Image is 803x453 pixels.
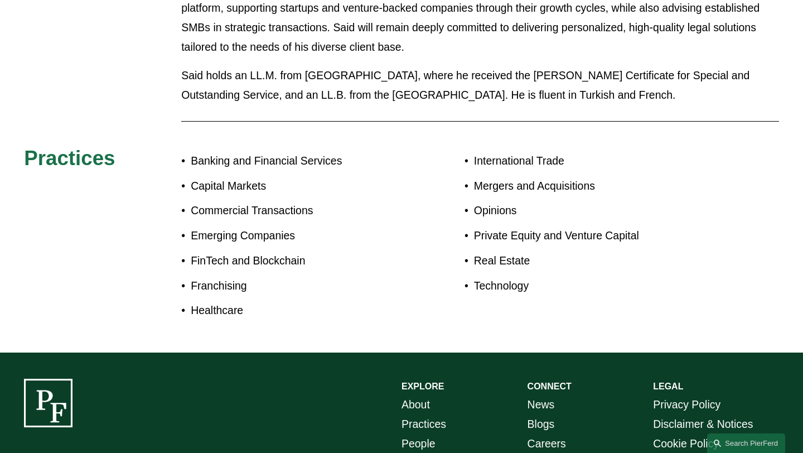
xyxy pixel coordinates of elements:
p: Commercial Transactions [191,201,401,220]
p: FinTech and Blockchain [191,251,401,271]
p: Real Estate [474,251,716,271]
a: Blogs [528,415,555,434]
span: Practices [24,147,115,170]
strong: CONNECT [528,382,572,391]
a: Search this site [707,433,785,453]
p: Said holds an LL.M. from [GEOGRAPHIC_DATA], where he received the [PERSON_NAME] Certificate for S... [181,66,779,105]
a: Practices [401,415,446,434]
a: Privacy Policy [653,395,720,415]
p: Emerging Companies [191,226,401,245]
p: Opinions [474,201,716,220]
p: Capital Markets [191,176,401,196]
p: Mergers and Acquisitions [474,176,716,196]
p: Technology [474,276,716,296]
a: About [401,395,430,415]
p: International Trade [474,151,716,171]
p: Healthcare [191,301,401,320]
strong: EXPLORE [401,382,444,391]
p: Private Equity and Venture Capital [474,226,716,245]
strong: LEGAL [653,382,683,391]
p: Banking and Financial Services [191,151,401,171]
a: News [528,395,555,415]
a: Disclaimer & Notices [653,415,753,434]
p: Franchising [191,276,401,296]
